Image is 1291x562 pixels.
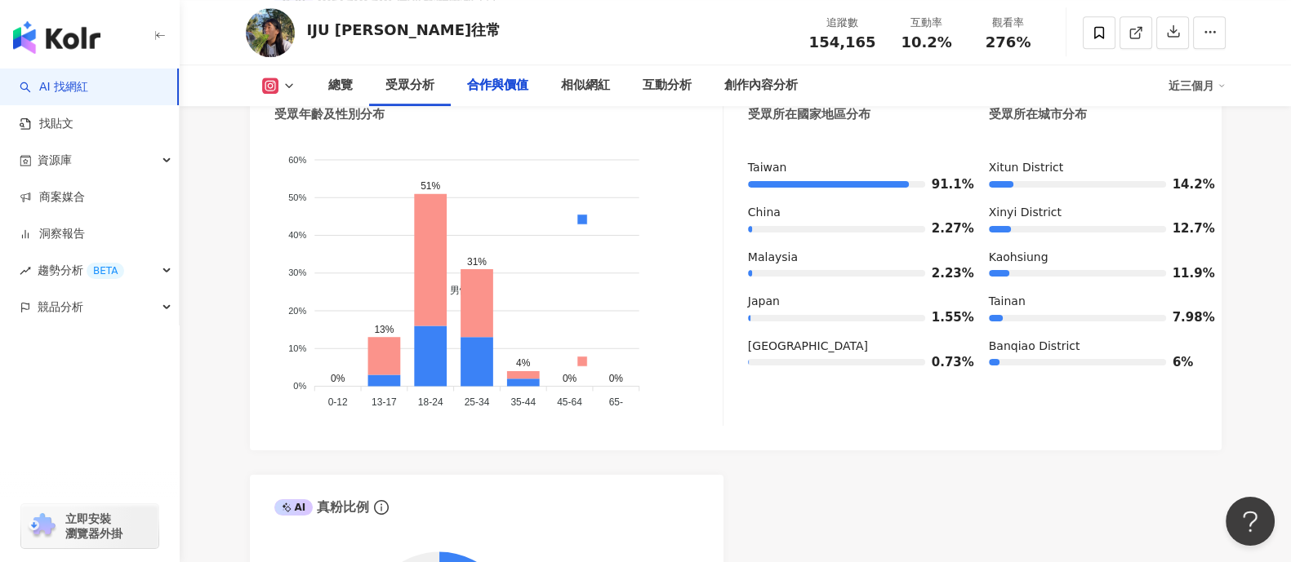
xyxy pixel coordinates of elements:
[1173,223,1197,235] span: 12.7%
[1169,73,1226,99] div: 近三個月
[38,252,124,289] span: 趨勢分析
[464,397,489,409] tspan: 25-34
[274,499,314,516] div: AI
[1173,356,1197,369] span: 6%
[372,397,397,409] tspan: 13-17
[748,250,956,266] div: Malaysia
[20,79,88,95] a: searchAI 找網紅
[932,356,956,369] span: 0.73%
[932,179,956,191] span: 91.1%
[557,397,582,409] tspan: 45-64
[20,116,73,132] a: 找貼文
[510,397,536,409] tspan: 35-44
[1173,179,1197,191] span: 14.2%
[26,513,58,539] img: chrome extension
[989,106,1087,123] div: 受眾所在城市分布
[1173,312,1197,324] span: 7.98%
[38,289,83,325] span: 競品分析
[901,34,951,51] span: 10.2%
[724,76,798,95] div: 創作內容分析
[932,223,956,235] span: 2.27%
[989,160,1197,176] div: Xitun District
[20,265,31,277] span: rise
[288,231,306,241] tspan: 40%
[748,160,956,176] div: Taiwan
[246,8,295,57] img: KOL Avatar
[288,343,306,353] tspan: 10%
[293,382,306,392] tspan: 0%
[467,76,528,95] div: 合作與價值
[372,498,391,517] span: info-circle
[989,250,1197,266] div: Kaohsiung
[87,263,124,279] div: BETA
[809,15,876,31] div: 追蹤數
[748,106,870,123] div: 受眾所在國家地區分布
[748,294,956,310] div: Japan
[932,312,956,324] span: 1.55%
[748,205,956,221] div: China
[989,294,1197,310] div: Tainan
[438,285,470,297] span: 男性
[748,339,956,355] div: [GEOGRAPHIC_DATA]
[274,106,385,123] div: 受眾年齡及性別分布
[274,498,370,516] div: 真粉比例
[977,15,1039,31] div: 觀看率
[20,189,85,206] a: 商案媒合
[288,306,306,316] tspan: 20%
[307,20,501,40] div: IJU [PERSON_NAME]往常
[989,205,1197,221] div: Xinyi District
[327,397,347,409] tspan: 0-12
[288,268,306,278] tspan: 30%
[417,397,443,409] tspan: 18-24
[38,142,72,179] span: 資源庫
[288,155,306,165] tspan: 60%
[288,192,306,202] tspan: 50%
[896,15,958,31] div: 互動率
[643,76,692,95] div: 互動分析
[561,76,610,95] div: 相似網紅
[809,33,876,51] span: 154,165
[20,226,85,242] a: 洞察報告
[1226,497,1275,546] iframe: Help Scout Beacon - Open
[608,397,622,409] tspan: 65-
[986,34,1031,51] span: 276%
[21,504,158,548] a: chrome extension立即安裝 瀏覽器外掛
[385,76,434,95] div: 受眾分析
[328,76,353,95] div: 總覽
[989,339,1197,355] div: Banqiao District
[932,268,956,280] span: 2.23%
[1173,268,1197,280] span: 11.9%
[65,511,122,541] span: 立即安裝 瀏覽器外掛
[13,21,100,54] img: logo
